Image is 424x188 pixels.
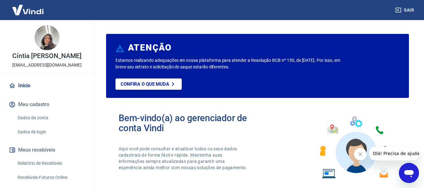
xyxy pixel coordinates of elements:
img: Vindi [8,0,48,19]
a: Dados da conta [15,111,86,124]
p: Aqui você pode consultar e atualizar todos os seus dados cadastrais de forma fácil e rápida. Mant... [119,146,249,171]
iframe: Botão para abrir a janela de mensagens [399,163,419,183]
button: Meu cadastro [8,98,86,111]
button: Meus recebíveis [8,143,86,157]
img: Imagem de um avatar masculino com diversos icones exemplificando as funcionalidades do gerenciado... [314,113,396,182]
a: Dados de login [15,126,86,138]
h2: Bem-vindo(a) ao gerenciador de conta Vindi [119,113,258,133]
p: Estamos realizando adequações em nossa plataforma para atender a Resolução BCB nº 150, de [DATE].... [115,57,343,70]
iframe: Fechar mensagem [354,148,367,160]
p: Cíntia [PERSON_NAME] [12,53,81,59]
a: Relatório de Recebíveis [15,157,86,170]
span: Olá! Precisa de ajuda? [4,4,53,9]
iframe: Mensagem da empresa [369,147,419,160]
a: Início [8,79,86,93]
button: Sair [394,4,416,16]
p: Confira o que muda [121,81,169,87]
p: [EMAIL_ADDRESS][DOMAIN_NAME] [12,62,82,68]
h6: ATENÇÃO [128,45,172,51]
a: Recebíveis Futuros Online [15,171,86,184]
a: Confira o que muda [115,78,182,90]
img: cee1b325-7a69-4be3-bbab-bc9f51f8e9fa.jpeg [35,25,60,50]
